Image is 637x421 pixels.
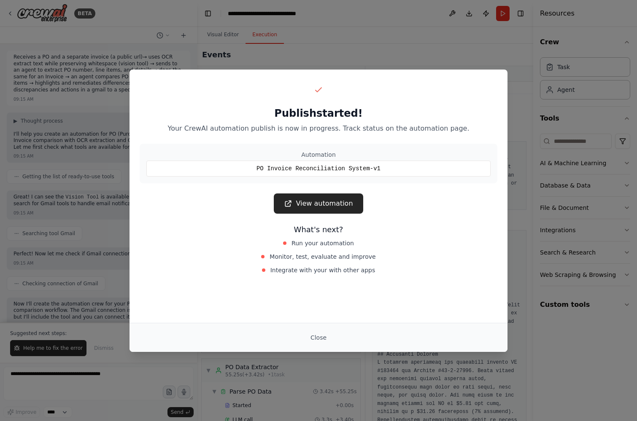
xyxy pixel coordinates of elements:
span: Run your automation [292,239,354,247]
h2: Publish started! [140,107,497,120]
h3: What's next? [140,224,497,236]
p: Your CrewAI automation publish is now in progress. Track status on the automation page. [140,123,497,134]
span: Monitor, test, evaluate and improve [270,252,375,261]
a: View automation [274,193,363,214]
div: Automation [146,150,491,159]
span: Integrate with your with other apps [270,266,375,274]
button: Close [304,330,333,345]
div: PO Invoice Reconciliation System-v1 [146,161,491,177]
